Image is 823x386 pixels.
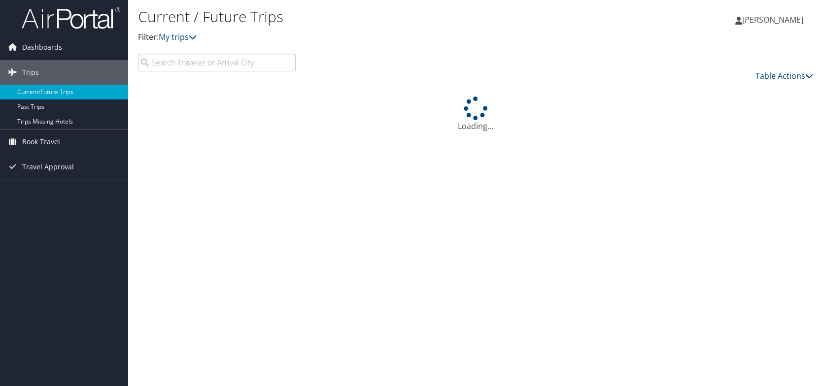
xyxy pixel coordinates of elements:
[159,32,197,42] a: My trips
[138,6,588,27] h1: Current / Future Trips
[22,155,74,179] span: Travel Approval
[22,6,120,30] img: airportal-logo.png
[742,14,803,25] span: [PERSON_NAME]
[138,31,588,44] p: Filter:
[138,96,813,132] div: Loading...
[735,5,813,34] a: [PERSON_NAME]
[755,70,813,81] a: Table Actions
[22,129,60,154] span: Book Travel
[22,60,39,85] span: Trips
[22,35,62,60] span: Dashboards
[138,54,296,71] input: Search Traveler or Arrival City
